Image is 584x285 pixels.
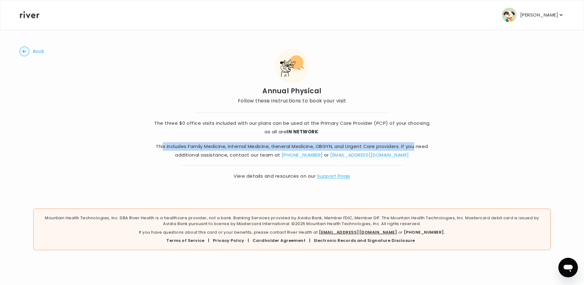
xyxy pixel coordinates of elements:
div: | | | [38,238,546,244]
a: Electronic Records and Signature Disclosure [314,238,415,243]
p: Follow these instructions to book your visit [238,97,346,105]
a: [EMAIL_ADDRESS][DOMAIN_NAME] [319,229,397,235]
strong: IN NETWORK [287,128,318,135]
a: [PHONE_NUMBER]. [404,229,445,235]
span: View details and resources on our [153,172,431,180]
p: [PERSON_NAME] [520,11,558,19]
a: [EMAIL_ADDRESS][DOMAIN_NAME] [330,152,409,158]
img: user avatar [502,8,516,22]
a: Cardholder Agreement [253,238,306,243]
button: user avatar[PERSON_NAME] [502,8,564,22]
p: The three $0 office visits included with our plans can be used at the Primary Care Provider (PCP)... [153,119,431,136]
p: This includes Family Medicine, Internal Medicine, General Medicine, OBGYN, and Urgent Care provid... [153,142,431,159]
a: [PHONE_NUMBER] [282,152,323,158]
iframe: Button to launch messaging window [558,258,578,277]
a: Support Page [317,173,350,179]
p: If you have questions about this card or your benefits, please contact River Health at or [38,229,546,235]
a: Privacy Policy [213,238,244,243]
h2: Annual Physical [238,87,346,95]
span: Back [33,47,44,56]
button: Back [20,46,44,56]
p: Mountain Health Technologies, Inc. DBA River Health is a healthcare provider, not a bank. Banking... [38,215,546,227]
a: Terms of Service [166,238,204,243]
